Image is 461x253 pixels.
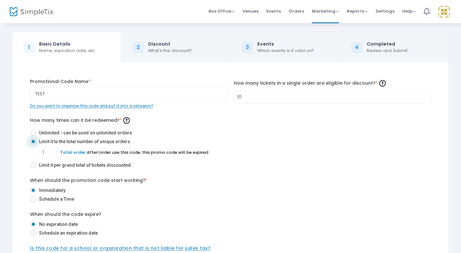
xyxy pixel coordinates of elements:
img: question-mark [123,117,130,124]
div: Basic Details [39,41,95,47]
span: Immediately [36,187,66,194]
span: Orders [289,3,304,19]
span: Schedule a Time [36,196,74,203]
span: No expiration date [36,221,78,228]
span: Settings [375,3,394,19]
div: Discount [148,41,192,47]
span: Schedule an expiration date [36,230,98,237]
span: Limit it to the total number of unique orders [36,138,130,145]
span: Is this code for a school or organization that is not liable for sales tax? [30,245,211,251]
span: Events [266,3,281,19]
div: 3 [242,42,253,53]
img: question-mark [379,80,386,87]
span: Venues [242,3,259,19]
div: Completed [367,41,407,47]
label: How many tickets in a single order are eligible for discount? [234,78,431,88]
span: Box Office [209,8,235,14]
div: 1 [23,42,35,53]
div: 2 [132,42,144,53]
span: Help [402,8,416,14]
label: Promotional Code Name [30,78,228,85]
div: 4 [351,42,363,53]
label: When should the code expire? [30,211,101,218]
div: What's the discount? [148,47,192,54]
span: Do you want to organize this code and put it into a category? [30,103,153,109]
div: Events [257,41,314,47]
span: Total order. [60,149,87,155]
span: After order use this code, this promo code will be expired [60,149,208,155]
span: Limit it per grand total of tickets discounted [36,162,131,169]
div: Name, expiration date, etc [39,47,95,54]
label: When should the promotion code start working? [30,177,148,184]
span: Marketing [312,8,339,14]
div: Review and Submit [367,47,407,54]
div: Which events is it valid on? [257,47,314,54]
span: How many times can it be redeemed? [30,117,131,123]
span: Reports [347,8,368,14]
span: 1 [98,149,99,155]
span: Unlimited - can be used on unlimited orders [36,130,132,136]
input: Enter Promo Code [30,88,228,101]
